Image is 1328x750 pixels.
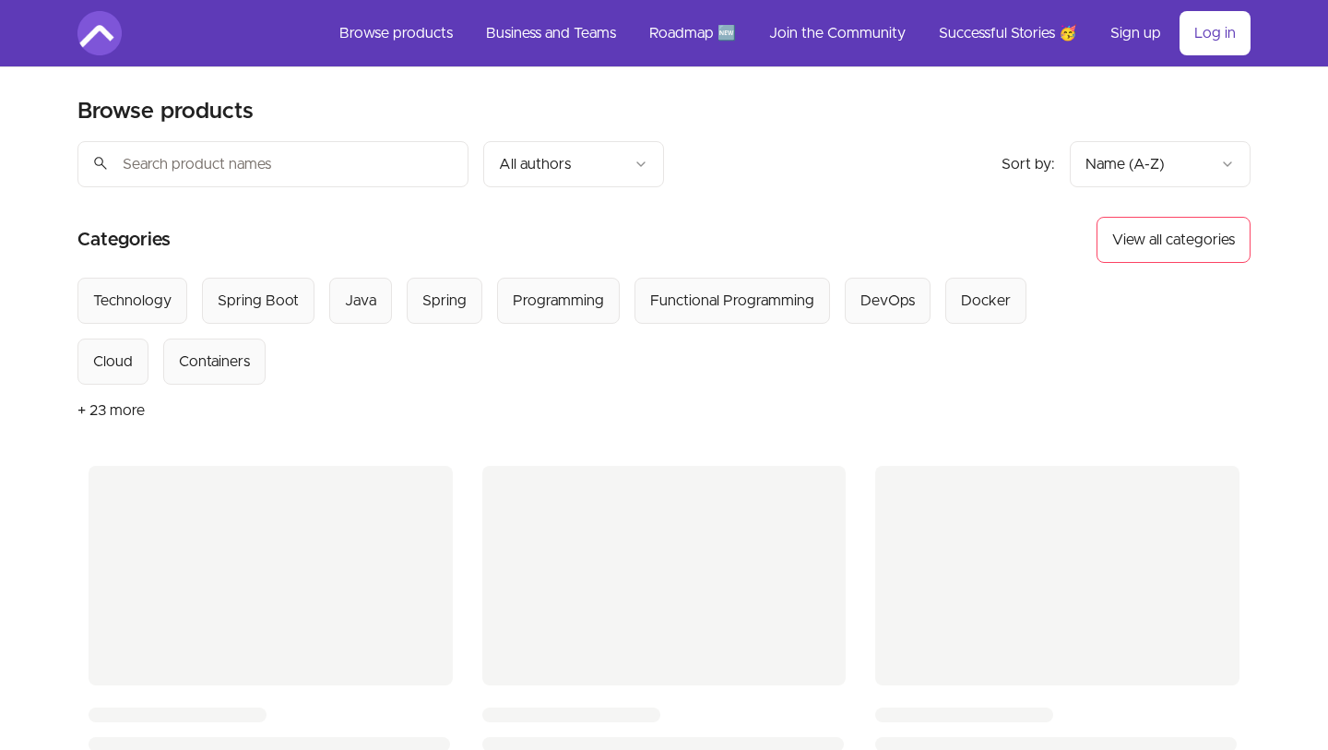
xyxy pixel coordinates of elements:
a: Sign up [1096,11,1176,55]
button: View all categories [1097,217,1251,263]
input: Search product names [77,141,468,187]
button: Product sort options [1070,141,1251,187]
div: Spring [422,290,467,312]
nav: Main [325,11,1251,55]
div: Java [345,290,376,312]
button: + 23 more [77,385,145,436]
a: Join the Community [754,11,920,55]
h2: Browse products [77,97,254,126]
h2: Categories [77,217,171,263]
div: Docker [961,290,1011,312]
a: Roadmap 🆕 [634,11,751,55]
div: Containers [179,351,250,373]
a: Log in [1180,11,1251,55]
span: search [92,150,109,176]
span: Sort by: [1002,157,1055,172]
div: Technology [93,290,172,312]
div: DevOps [860,290,915,312]
div: Cloud [93,351,133,373]
a: Successful Stories 🥳 [924,11,1092,55]
img: Amigoscode logo [77,11,122,55]
a: Browse products [325,11,468,55]
button: Filter by author [483,141,664,187]
div: Spring Boot [218,290,299,312]
a: Business and Teams [471,11,631,55]
div: Functional Programming [650,290,814,312]
div: Programming [513,290,604,312]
